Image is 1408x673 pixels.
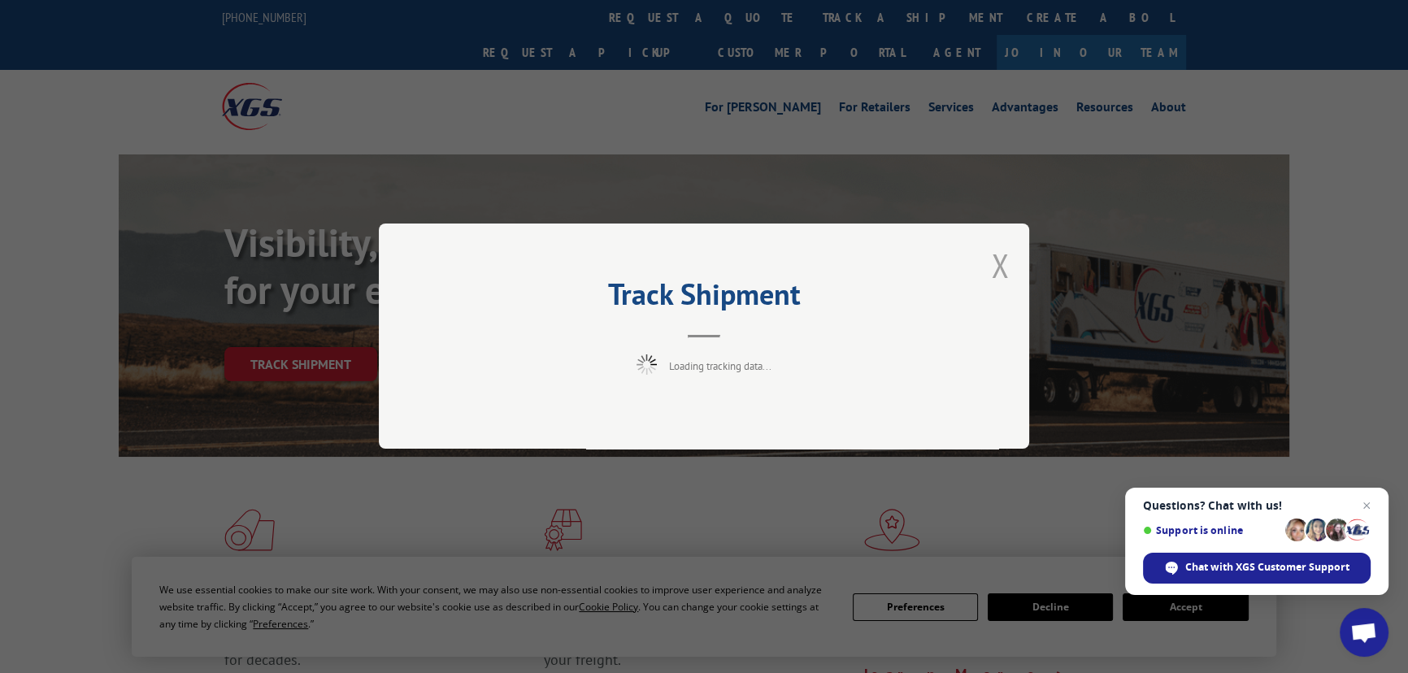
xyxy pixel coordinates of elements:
img: xgs-loading [637,355,657,376]
span: Chat with XGS Customer Support [1185,560,1349,575]
button: Close modal [991,244,1009,287]
span: Questions? Chat with us! [1143,499,1371,512]
div: Open chat [1340,608,1388,657]
div: Chat with XGS Customer Support [1143,553,1371,584]
h2: Track Shipment [460,283,948,314]
span: Close chat [1357,496,1376,515]
span: Support is online [1143,524,1280,536]
span: Loading tracking data... [669,360,771,374]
